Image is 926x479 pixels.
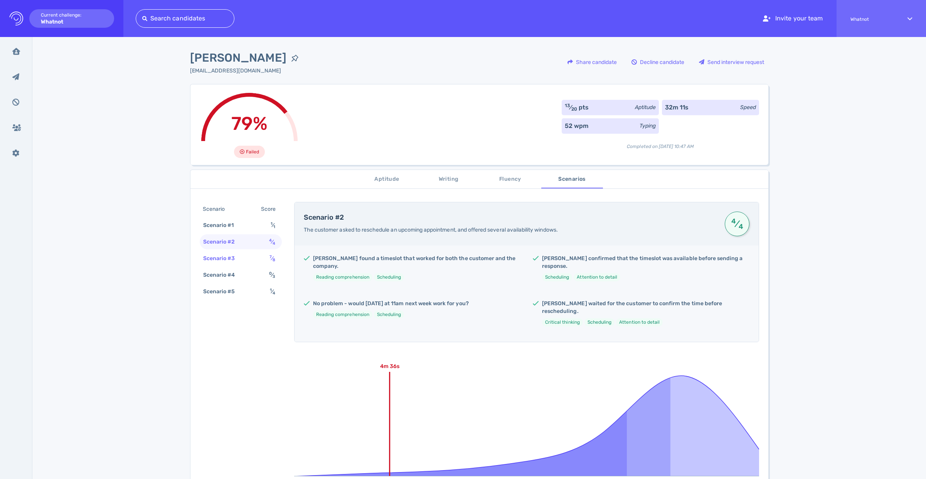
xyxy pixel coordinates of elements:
[628,53,688,71] div: Decline candidate
[695,53,768,71] div: Send interview request
[313,311,372,319] li: Reading comprehension
[574,273,620,281] li: Attention to detail
[269,272,275,278] span: ⁄
[269,255,275,262] span: ⁄
[202,220,243,231] div: Scenario #1
[269,239,275,245] span: ⁄
[565,103,570,108] sup: 13
[738,226,744,227] sub: 4
[665,103,689,112] div: 32m 11s
[695,53,768,71] button: Send interview request
[273,224,275,229] sub: 1
[562,137,759,150] div: Completed on [DATE] 10:47 AM
[202,286,244,297] div: Scenario #5
[304,227,558,233] span: The customer asked to reschedule an upcoming appointment, and offered several availability windows.
[740,103,756,111] div: Speed
[313,273,372,281] li: Reading comprehension
[201,203,234,215] div: Scenario
[635,103,656,111] div: Aptitude
[546,175,598,184] span: Scenarios
[640,122,656,130] div: Typing
[269,254,272,259] sup: 7
[423,175,475,184] span: Writing
[190,67,303,75] div: Click to copy the email address
[270,287,272,292] sup: 1
[273,274,275,279] sub: 3
[246,147,259,156] span: Failed
[542,273,572,281] li: Scheduling
[271,221,273,226] sup: 1
[313,255,520,270] h5: [PERSON_NAME] found a timeslot that worked for both the customer and the company.
[269,238,272,243] sup: 4
[271,222,275,229] span: ⁄
[273,257,275,262] sub: 8
[273,241,275,246] sub: 4
[616,318,663,326] li: Attention to detail
[190,49,286,67] span: [PERSON_NAME]
[627,53,689,71] button: Decline candidate
[361,175,413,184] span: Aptitude
[563,53,621,71] button: Share candidate
[484,175,537,184] span: Fluency
[542,300,749,315] h5: [PERSON_NAME] waited for the customer to confirm the time before rescheduling.
[374,273,404,281] li: Scheduling
[202,236,244,247] div: Scenario #2
[273,291,275,296] sub: 4
[202,269,244,281] div: Scenario #4
[270,288,275,295] span: ⁄
[380,363,399,370] text: 4m 36s
[304,213,716,222] h4: Scenario #2
[542,318,583,326] li: Critical thinking
[731,220,736,222] sup: 4
[584,318,615,326] li: Scheduling
[571,106,577,112] sub: 20
[202,253,244,264] div: Scenario #3
[565,103,589,112] div: ⁄ pts
[269,271,272,276] sup: 0
[259,203,280,215] div: Score
[374,311,404,319] li: Scheduling
[565,121,588,131] div: 52 wpm
[564,53,621,71] div: Share candidate
[850,17,894,22] span: Whatnot
[231,113,268,134] span: 79%
[731,217,744,231] span: ⁄
[542,255,749,270] h5: [PERSON_NAME] confirmed that the timeslot was available before sending a response.
[313,300,469,308] h5: No problem - would [DATE] at 11am next week work for you?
